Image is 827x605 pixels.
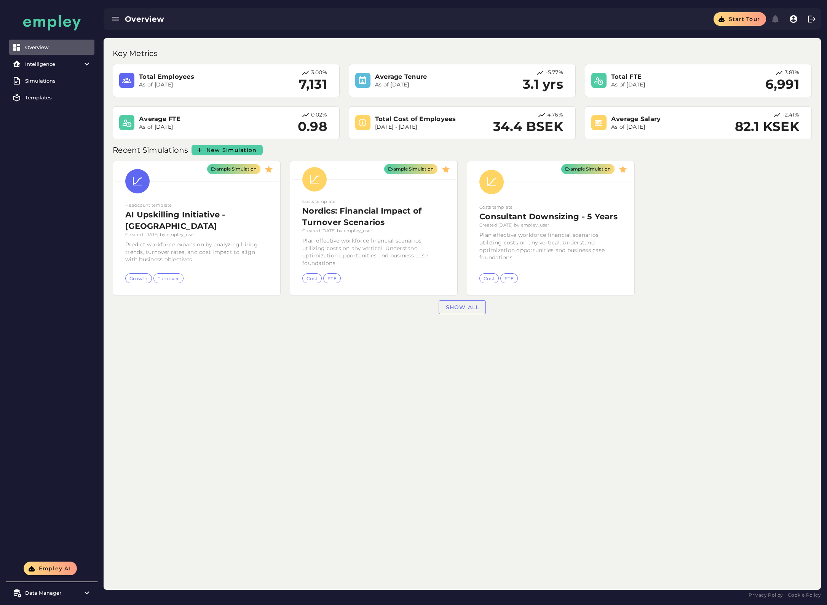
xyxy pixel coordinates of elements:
p: -5.77% [546,69,563,77]
a: Cookie Policy [788,591,821,599]
h2: 3.1 yrs [523,77,563,92]
a: New Simulation [192,145,263,155]
a: Privacy Policy [749,591,783,599]
h2: 0.98 [298,119,327,134]
p: As of [DATE] [375,81,482,89]
p: Key Metrics [113,47,159,59]
h3: Average Salary [611,115,718,123]
span: Show all [445,304,479,311]
p: -2.41% [782,111,799,119]
h2: 6,991 [765,77,799,92]
div: Overview [125,14,419,24]
p: Recent Simulations [113,144,190,156]
h3: Average FTE [139,115,246,123]
p: 3.00% [311,69,327,77]
span: New Simulation [206,147,257,153]
div: Simulations [25,78,91,84]
h3: Total Cost of Employees [375,115,482,123]
h2: 7,131 [299,77,327,92]
button: Start tour [714,12,766,26]
a: Show all [439,300,485,314]
a: Simulations [9,73,94,88]
div: Intelligence [25,61,78,67]
span: Start tour [728,16,760,22]
h3: Average Tenure [375,72,482,81]
h2: 82.1 KSEK [735,119,799,134]
a: Templates [9,90,94,105]
div: Data Manager [25,590,78,596]
p: As of [DATE] [139,123,246,131]
div: Overview [25,44,91,50]
p: 4.76% [547,111,563,119]
h3: Total Employees [139,72,246,81]
a: Overview [9,40,94,55]
p: 3.81% [785,69,799,77]
h3: Total FTE [611,72,718,81]
p: 0.02% [311,111,327,119]
span: Empley AI [38,565,71,572]
button: Empley AI [24,562,77,575]
p: As of [DATE] [139,81,246,89]
div: Templates [25,94,91,101]
h2: 34.4 BSEK [493,119,563,134]
p: [DATE] - [DATE] [375,123,482,131]
p: As of [DATE] [611,81,718,89]
p: As of [DATE] [611,123,718,131]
